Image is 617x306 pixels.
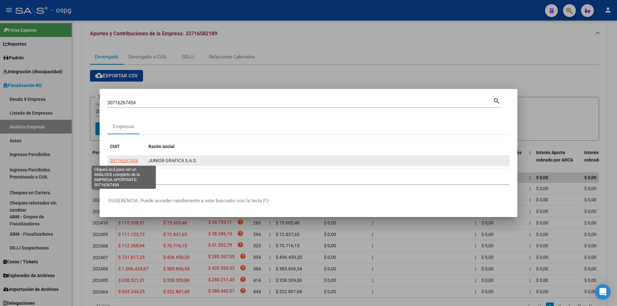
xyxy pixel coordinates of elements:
[110,144,120,149] span: CUIT
[148,158,197,163] span: JUNIOR GRAFICA S.A.S.
[146,140,510,153] datatable-header-cell: Razón social
[107,168,510,184] div: 1 total
[107,140,146,153] datatable-header-cell: CUIT
[148,144,174,149] span: Razón social
[493,97,500,104] mat-icon: search
[110,158,138,163] span: 30716267454
[595,284,611,300] div: Open Intercom Messenger
[107,197,510,205] p: -SUGERENCIA: Puede acceder rapidamente a este buscador con la tecla F2-
[113,123,134,130] div: Empresas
